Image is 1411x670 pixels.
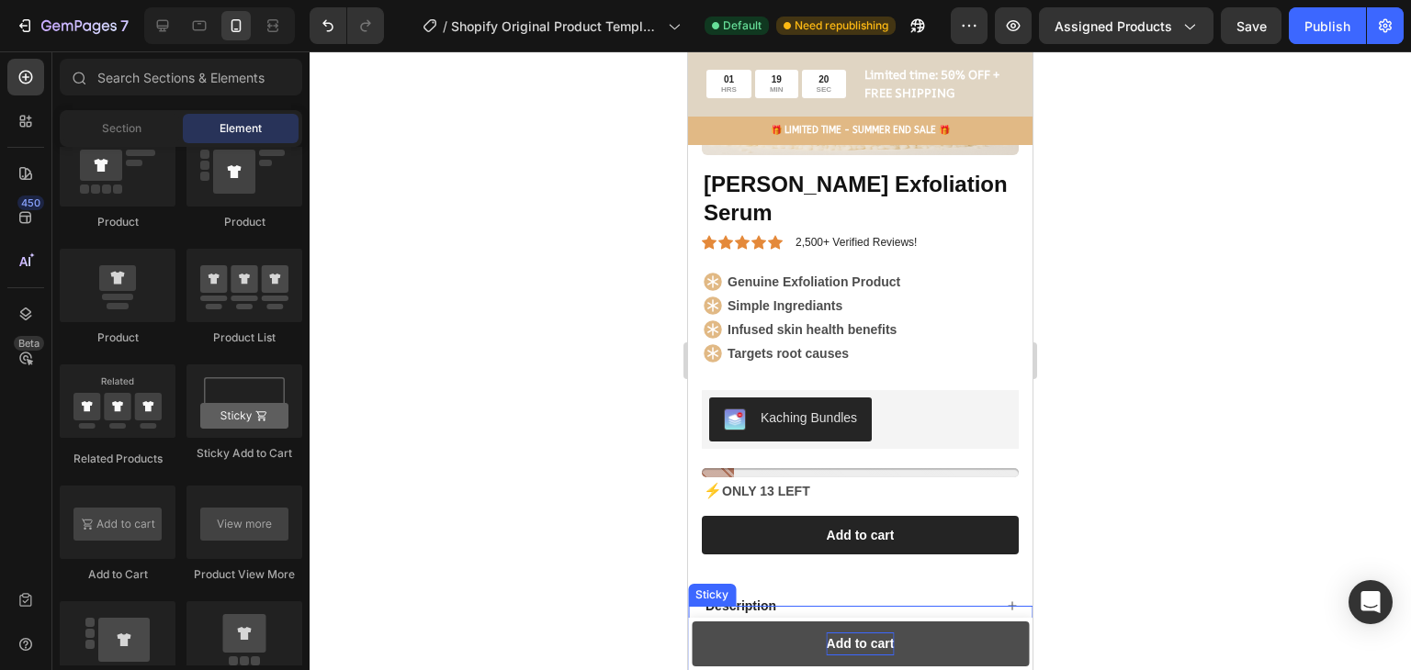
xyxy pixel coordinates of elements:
[1289,7,1366,44] button: Publish
[186,566,302,583] div: Product View More
[14,336,44,351] div: Beta
[120,15,129,37] p: 7
[60,59,302,95] input: Search Sections & Elements
[1039,7,1213,44] button: Assigned Products
[1304,17,1350,36] div: Publish
[723,17,762,34] span: Default
[310,7,384,44] div: Undo/Redo
[60,451,175,467] div: Related Products
[443,17,447,36] span: /
[795,17,888,34] span: Need republishing
[186,214,302,230] div: Product
[186,329,302,346] div: Product List
[688,51,1033,670] iframe: Design area
[102,120,141,137] span: Section
[1236,18,1267,34] span: Save
[220,120,262,137] span: Element
[1055,17,1172,36] span: Assigned Products
[186,445,302,462] div: Sticky Add to Cart
[1221,7,1281,44] button: Save
[451,17,660,36] span: Shopify Original Product Template
[17,195,44,210] div: 450
[1349,580,1393,624] div: Open Intercom Messenger
[7,7,137,44] button: 7
[60,566,175,583] div: Add to Cart
[60,329,175,346] div: Product
[60,214,175,230] div: Product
